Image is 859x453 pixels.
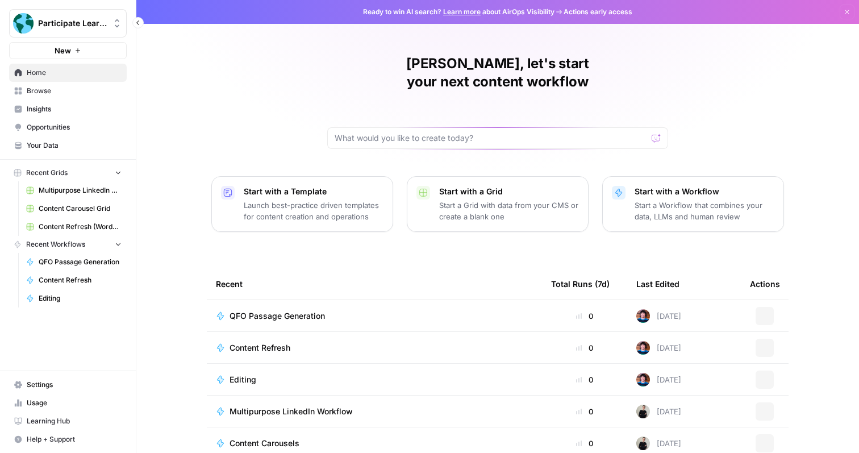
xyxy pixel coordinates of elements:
[230,310,325,322] span: QFO Passage Generation
[602,176,784,232] button: Start with a WorkflowStart a Workflow that combines your data, LLMs and human review
[39,257,122,267] span: QFO Passage Generation
[230,438,299,449] span: Content Carousels
[27,434,122,444] span: Help + Support
[636,309,650,323] img: d1s4gsy8a4mul096yvnrslvas6mb
[551,310,618,322] div: 0
[9,100,127,118] a: Insights
[55,45,71,56] span: New
[216,374,533,385] a: Editing
[21,181,127,200] a: Multipurpose LinkedIn Workflow Grid
[21,271,127,289] a: Content Refresh
[216,268,533,300] div: Recent
[27,104,122,114] span: Insights
[635,200,774,222] p: Start a Workflow that combines your data, LLMs and human review
[551,438,618,449] div: 0
[21,218,127,236] a: Content Refresh (Wordpress)
[635,186,774,197] p: Start with a Workflow
[39,275,122,285] span: Content Refresh
[21,200,127,218] a: Content Carousel Grid
[564,7,632,17] span: Actions early access
[13,13,34,34] img: Participate Learning Logo
[27,122,122,132] span: Opportunities
[551,406,618,417] div: 0
[407,176,589,232] button: Start with a GridStart a Grid with data from your CMS or create a blank one
[636,437,681,450] div: [DATE]
[551,268,610,300] div: Total Runs (7d)
[636,405,681,418] div: [DATE]
[636,405,650,418] img: rzyuksnmva7rad5cmpd7k6b2ndco
[27,86,122,96] span: Browse
[9,412,127,430] a: Learning Hub
[9,430,127,448] button: Help + Support
[443,7,481,16] a: Learn more
[39,293,122,304] span: Editing
[636,373,681,386] div: [DATE]
[636,341,650,355] img: d1s4gsy8a4mul096yvnrslvas6mb
[9,82,127,100] a: Browse
[211,176,393,232] button: Start with a TemplateLaunch best-practice driven templates for content creation and operations
[230,374,256,385] span: Editing
[27,398,122,408] span: Usage
[27,140,122,151] span: Your Data
[27,68,122,78] span: Home
[216,438,533,449] a: Content Carousels
[9,376,127,394] a: Settings
[21,253,127,271] a: QFO Passage Generation
[9,64,127,82] a: Home
[38,18,107,29] span: Participate Learning
[327,55,668,91] h1: [PERSON_NAME], let's start your next content workflow
[244,200,383,222] p: Launch best-practice driven templates for content creation and operations
[9,236,127,253] button: Recent Workflows
[244,186,383,197] p: Start with a Template
[230,406,353,417] span: Multipurpose LinkedIn Workflow
[636,373,650,386] img: d1s4gsy8a4mul096yvnrslvas6mb
[439,186,579,197] p: Start with a Grid
[9,394,127,412] a: Usage
[27,416,122,426] span: Learning Hub
[551,374,618,385] div: 0
[216,406,533,417] a: Multipurpose LinkedIn Workflow
[230,342,290,354] span: Content Refresh
[9,164,127,181] button: Recent Grids
[39,203,122,214] span: Content Carousel Grid
[27,380,122,390] span: Settings
[39,185,122,196] span: Multipurpose LinkedIn Workflow Grid
[9,9,127,38] button: Workspace: Participate Learning
[216,342,533,354] a: Content Refresh
[39,222,122,232] span: Content Refresh (Wordpress)
[439,200,579,222] p: Start a Grid with data from your CMS or create a blank one
[750,268,780,300] div: Actions
[335,132,647,144] input: What would you like to create today?
[636,309,681,323] div: [DATE]
[9,136,127,155] a: Your Data
[363,7,554,17] span: Ready to win AI search? about AirOps Visibility
[21,289,127,307] a: Editing
[636,341,681,355] div: [DATE]
[26,239,85,250] span: Recent Workflows
[26,168,68,178] span: Recent Grids
[636,437,650,450] img: rzyuksnmva7rad5cmpd7k6b2ndco
[216,310,533,322] a: QFO Passage Generation
[551,342,618,354] div: 0
[636,268,679,300] div: Last Edited
[9,118,127,136] a: Opportunities
[9,42,127,59] button: New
